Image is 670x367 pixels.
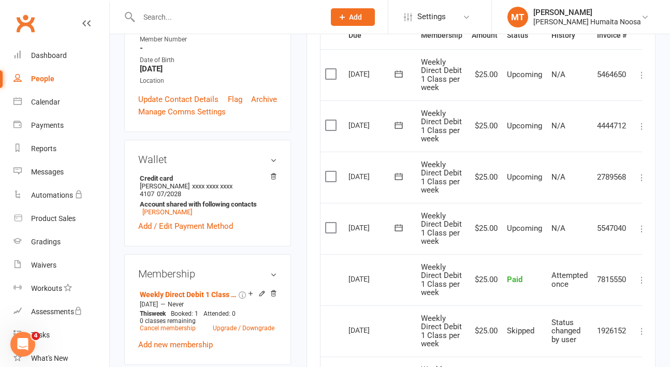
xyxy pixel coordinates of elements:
[138,173,277,217] li: [PERSON_NAME]
[13,324,109,347] a: Tasks
[140,290,237,299] a: Weekly Direct Debit 1 Class per week
[157,190,181,198] span: 07/2028
[13,230,109,254] a: Gradings
[137,310,168,317] div: week
[138,220,233,232] a: Add / Edit Payment Method
[140,317,196,325] span: 0 classes remaining
[507,7,528,27] div: MT
[547,22,592,49] th: History
[140,64,277,74] strong: [DATE]
[502,22,547,49] th: Status
[421,57,462,93] span: Weekly Direct Debit 1 Class per week
[31,191,73,199] div: Automations
[31,307,82,316] div: Assessments
[467,254,502,305] td: $25.00
[592,305,631,357] td: 1926152
[137,300,277,309] div: —
[31,284,62,292] div: Workouts
[138,93,219,106] a: Update Contact Details
[507,172,542,182] span: Upcoming
[32,332,40,340] span: 4
[31,238,61,246] div: Gradings
[331,8,375,26] button: Add
[551,271,588,289] span: Attempted once
[348,322,396,338] div: [DATE]
[203,310,236,317] span: Attended: 0
[421,262,462,298] span: Weekly Direct Debit 1 Class per week
[31,331,50,339] div: Tasks
[13,91,109,114] a: Calendar
[213,325,274,332] a: Upgrade / Downgrade
[136,10,317,24] input: Search...
[421,314,462,349] span: Weekly Direct Debit 1 Class per week
[138,154,277,165] h3: Wallet
[349,13,362,21] span: Add
[13,184,109,207] a: Automations
[140,55,277,65] div: Date of Birth
[13,44,109,67] a: Dashboard
[140,310,152,317] span: This
[13,300,109,324] a: Assessments
[31,261,56,269] div: Waivers
[421,109,462,144] span: Weekly Direct Debit 1 Class per week
[12,10,38,36] a: Clubworx
[171,310,198,317] span: Booked: 1
[551,172,565,182] span: N/A
[348,219,396,236] div: [DATE]
[507,326,534,335] span: Skipped
[31,168,64,176] div: Messages
[31,144,56,153] div: Reports
[13,137,109,160] a: Reports
[142,208,192,216] a: [PERSON_NAME]
[13,254,109,277] a: Waivers
[551,318,580,344] span: Status changed by user
[467,203,502,254] td: $25.00
[138,268,277,280] h3: Membership
[592,22,631,49] th: Invoice #
[417,5,446,28] span: Settings
[507,70,542,79] span: Upcoming
[31,121,64,129] div: Payments
[533,8,641,17] div: [PERSON_NAME]
[168,301,184,308] span: Never
[140,301,158,308] span: [DATE]
[13,277,109,300] a: Workouts
[467,100,502,152] td: $25.00
[467,22,502,49] th: Amount
[467,305,502,357] td: $25.00
[31,75,54,83] div: People
[551,70,565,79] span: N/A
[10,332,35,357] iframe: Intercom live chat
[467,49,502,100] td: $25.00
[31,51,67,60] div: Dashboard
[344,22,416,49] th: Due
[140,325,196,332] a: Cancel membership
[507,121,542,130] span: Upcoming
[348,66,396,82] div: [DATE]
[138,340,213,349] a: Add new membership
[228,93,242,106] a: Flag
[507,275,522,284] span: Paid
[592,49,631,100] td: 5464650
[467,152,502,203] td: $25.00
[140,200,272,208] strong: Account shared with following contacts
[140,43,277,53] strong: -
[533,17,641,26] div: [PERSON_NAME] Humaita Noosa
[140,174,272,182] strong: Credit card
[348,117,396,133] div: [DATE]
[13,114,109,137] a: Payments
[31,214,76,223] div: Product Sales
[251,93,277,106] a: Archive
[416,22,467,49] th: Membership
[348,168,396,184] div: [DATE]
[140,35,277,45] div: Member Number
[421,211,462,246] span: Weekly Direct Debit 1 Class per week
[551,224,565,233] span: N/A
[592,254,631,305] td: 7815550
[13,67,109,91] a: People
[31,98,60,106] div: Calendar
[421,160,462,195] span: Weekly Direct Debit 1 Class per week
[140,76,277,86] div: Location
[592,100,631,152] td: 4444712
[13,160,109,184] a: Messages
